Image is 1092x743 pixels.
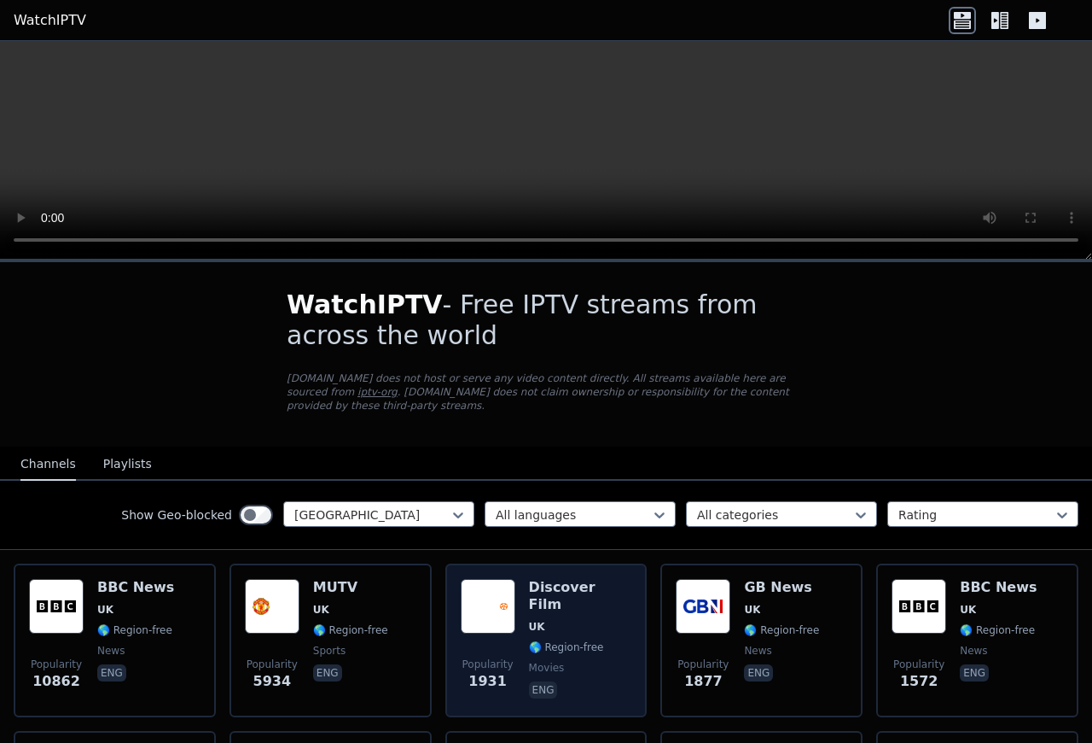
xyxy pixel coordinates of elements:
[677,658,729,671] span: Popularity
[121,506,232,524] label: Show Geo-blocked
[29,579,84,634] img: BBC News
[31,658,82,671] span: Popularity
[103,448,152,481] button: Playlists
[287,290,443,319] span: WatchIPTV
[900,671,938,692] span: 1572
[529,661,565,675] span: movies
[744,579,819,596] h6: GB News
[357,386,398,398] a: iptv-org
[20,448,76,481] button: Channels
[960,603,976,617] span: UK
[14,10,86,31] a: WatchIPTV
[287,290,805,351] h1: - Free IPTV streams from across the world
[892,579,946,634] img: BBC News
[97,644,125,658] span: news
[313,579,388,596] h6: MUTV
[960,623,1035,637] span: 🌎 Region-free
[247,658,298,671] span: Popularity
[97,623,172,637] span: 🌎 Region-free
[744,623,819,637] span: 🌎 Region-free
[960,579,1037,596] h6: BBC News
[529,682,558,699] p: eng
[960,644,987,658] span: news
[313,644,346,658] span: sports
[97,664,126,682] p: eng
[744,603,760,617] span: UK
[245,579,299,634] img: MUTV
[529,620,545,634] span: UK
[313,623,388,637] span: 🌎 Region-free
[32,671,80,692] span: 10862
[313,664,342,682] p: eng
[253,671,292,692] span: 5934
[744,664,773,682] p: eng
[461,579,515,634] img: Discover Film
[893,658,944,671] span: Popularity
[287,371,805,412] p: [DOMAIN_NAME] does not host or serve any video content directly. All streams available here are s...
[684,671,723,692] span: 1877
[744,644,771,658] span: news
[462,658,514,671] span: Popularity
[97,603,113,617] span: UK
[676,579,730,634] img: GB News
[468,671,507,692] span: 1931
[960,664,989,682] p: eng
[529,579,632,613] h6: Discover Film
[313,603,329,617] span: UK
[529,641,604,654] span: 🌎 Region-free
[97,579,174,596] h6: BBC News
